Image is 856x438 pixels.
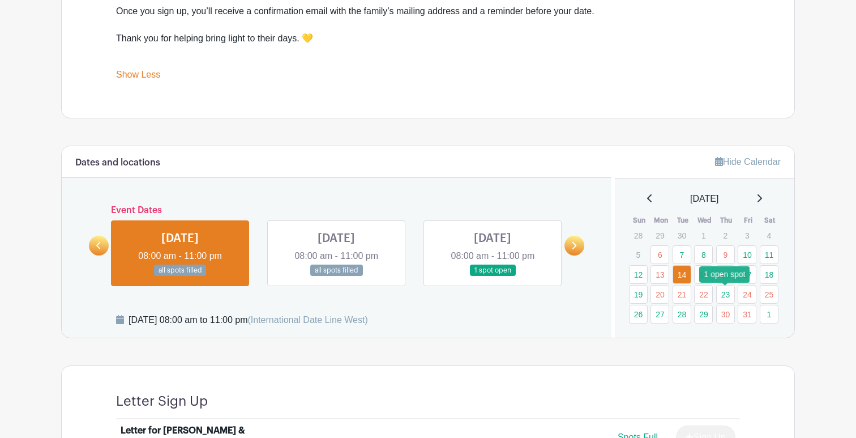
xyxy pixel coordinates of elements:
a: 18 [760,265,778,284]
a: 10 [738,245,756,264]
a: 29 [694,305,713,324]
p: 3 [738,227,756,244]
div: 1 open spot [700,266,750,283]
a: 24 [738,285,756,304]
p: 5 [629,246,648,263]
a: 9 [716,245,735,264]
div: Once you sign up, you’ll receive a confirmation email with the family’s mailing address and a rem... [116,5,740,32]
a: Hide Calendar [715,157,781,167]
span: (International Date Line West) [247,315,367,325]
div: Thank you for helping bring light to their days. 💛 [116,32,740,59]
th: Mon [650,215,672,226]
a: 25 [760,285,778,304]
span: [DATE] [690,192,718,206]
a: 30 [716,305,735,324]
th: Sat [759,215,781,226]
a: 13 [650,265,669,284]
th: Sun [628,215,650,226]
a: 12 [629,265,648,284]
a: 22 [694,285,713,304]
p: 28 [629,227,648,244]
a: 1 [760,305,778,324]
a: 31 [738,305,756,324]
th: Wed [694,215,716,226]
p: 30 [673,227,691,244]
p: 1 [694,227,713,244]
a: 23 [716,285,735,304]
h6: Event Dates [109,205,564,216]
a: 14 [673,265,691,284]
th: Fri [737,215,759,226]
a: 15 [694,265,713,284]
a: 27 [650,305,669,324]
a: 11 [760,245,778,264]
a: 8 [694,245,713,264]
h4: Letter Sign Up [116,393,208,410]
div: [DATE] 08:00 am to 11:00 pm [129,313,368,327]
a: 7 [673,245,691,264]
p: 4 [760,227,778,244]
th: Thu [716,215,738,226]
h6: Dates and locations [75,158,160,168]
a: 19 [629,285,648,304]
a: 21 [673,285,691,304]
a: Show Less [116,70,160,84]
a: 26 [629,305,648,324]
p: 2 [716,227,735,244]
p: 29 [650,227,669,244]
a: 6 [650,245,669,264]
a: 28 [673,305,691,324]
a: 20 [650,285,669,304]
th: Tue [672,215,694,226]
